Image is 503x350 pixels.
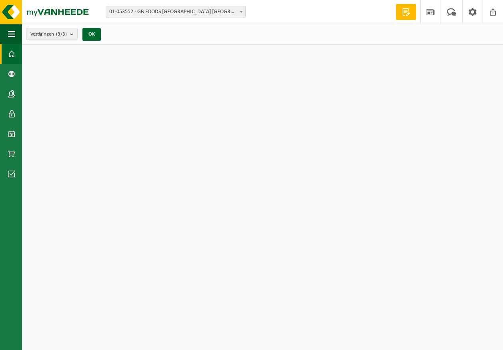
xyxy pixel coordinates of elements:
count: (3/3) [56,32,67,37]
button: Vestigingen(3/3) [26,28,78,40]
button: OK [82,28,101,41]
span: Vestigingen [30,28,67,40]
span: 01-053552 - GB FOODS BELGIUM NV - PUURS-SINT-AMANDS [106,6,245,18]
span: 01-053552 - GB FOODS BELGIUM NV - PUURS-SINT-AMANDS [106,6,246,18]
